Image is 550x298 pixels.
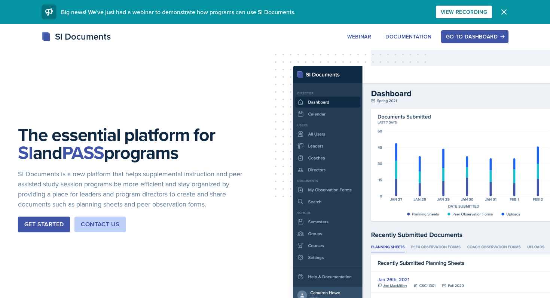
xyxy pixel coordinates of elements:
[441,9,487,15] div: View Recording
[61,8,296,16] span: Big news! We've just had a webinar to demonstrate how programs can use SI Documents.
[42,30,111,43] div: SI Documents
[74,217,126,232] button: Contact Us
[24,220,64,229] div: Get Started
[81,220,119,229] div: Contact Us
[342,30,376,43] button: Webinar
[381,30,437,43] button: Documentation
[436,6,492,18] button: View Recording
[446,34,504,40] div: Go to Dashboard
[385,34,432,40] div: Documentation
[18,217,70,232] button: Get Started
[347,34,371,40] div: Webinar
[441,30,508,43] button: Go to Dashboard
